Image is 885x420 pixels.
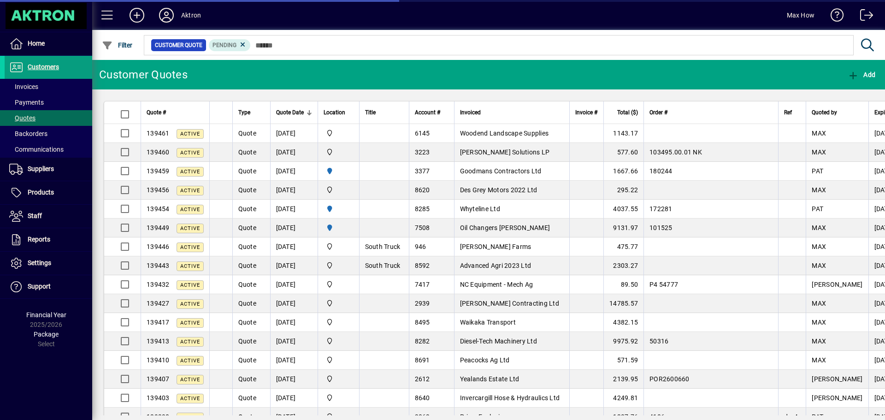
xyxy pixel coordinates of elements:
a: Quotes [5,110,92,126]
a: Reports [5,228,92,251]
span: Suppliers [28,165,54,172]
td: [DATE] [270,389,318,408]
span: [PERSON_NAME] Contracting Ltd [460,300,559,307]
div: Order # [649,107,773,118]
span: Des Grey Motors 2022 Ltd [460,186,537,194]
span: 139403 [147,394,170,402]
td: [DATE] [270,181,318,200]
td: 295.22 [603,181,643,200]
a: Backorders [5,126,92,142]
span: Central [324,355,354,365]
span: 8495 [415,319,430,326]
span: Advanced Agri 2023 Ltd [460,262,531,269]
span: 139459 [147,167,170,175]
span: Central [324,147,354,157]
span: 103495.00.01 NK [649,148,702,156]
span: Settings [28,259,51,266]
span: Package [34,331,59,338]
span: Reports [28,236,50,243]
span: Quote Date [276,107,304,118]
a: Products [5,181,92,204]
span: 2939 [415,300,430,307]
span: Active [180,377,200,383]
div: Ref [784,107,800,118]
span: MAX [812,224,826,231]
td: 4382.15 [603,313,643,332]
span: 3223 [415,148,430,156]
td: [DATE] [270,237,318,256]
span: 6145 [415,130,430,137]
span: Central [324,317,354,327]
a: Communications [5,142,92,157]
span: Total ($) [617,107,638,118]
span: 180244 [649,167,673,175]
span: [PERSON_NAME] Farms [460,243,531,250]
span: Invoiced [460,107,481,118]
span: Type [238,107,250,118]
span: Filter [102,41,133,49]
div: Invoiced [460,107,564,118]
span: 172281 [649,205,673,213]
button: Profile [152,7,181,24]
span: Quote [238,319,256,326]
span: 3377 [415,167,430,175]
a: Support [5,275,92,298]
div: Quote # [147,107,204,118]
span: PAT [812,167,823,175]
span: Invercargill Hose & Hydraulics Ltd [460,394,560,402]
div: Location [324,107,354,118]
span: 7508 [415,224,430,231]
div: Customer Quotes [99,67,188,82]
span: Active [180,169,200,175]
td: 9131.97 [603,219,643,237]
span: [PERSON_NAME] [812,375,862,383]
mat-chip: Pending Status: Pending [209,39,251,51]
span: Home [28,40,45,47]
div: Title [365,107,403,118]
span: 139410 [147,356,170,364]
span: Quoted by [812,107,837,118]
td: 14785.57 [603,294,643,313]
span: 8282 [415,337,430,345]
a: Home [5,32,92,55]
span: MAX [812,243,826,250]
span: Quote [238,262,256,269]
span: 139417 [147,319,170,326]
span: Central [324,185,354,195]
span: Active [180,207,200,213]
span: Location [324,107,345,118]
span: Central [324,242,354,252]
div: Account # [415,107,448,118]
span: Active [180,301,200,307]
button: Add [122,7,152,24]
td: [DATE] [270,351,318,370]
td: 9975.92 [603,332,643,351]
span: Diesel-Tech Machinery Ltd [460,337,537,345]
a: Staff [5,205,92,228]
span: HAMILTON [324,166,354,176]
span: Add [848,71,875,78]
span: Invoice # [575,107,597,118]
span: MAX [812,262,826,269]
td: 475.77 [603,237,643,256]
span: 139443 [147,262,170,269]
span: MAX [812,356,826,364]
span: Woodend Landscape Supplies [460,130,549,137]
span: Customer Quote [155,41,202,50]
td: 4249.81 [603,389,643,408]
span: [PERSON_NAME] Solutions LP [460,148,550,156]
span: P4 54777 [649,281,678,288]
div: Aktron [181,8,201,23]
a: Payments [5,95,92,110]
span: PAT [812,205,823,213]
span: Quote [238,224,256,231]
span: MAX [812,130,826,137]
a: Logout [853,2,873,32]
span: Quote [238,394,256,402]
span: Support [28,283,51,290]
span: Active [180,244,200,250]
span: Quote [238,281,256,288]
span: Quotes [9,114,35,122]
span: Peacocks Ag Ltd [460,356,510,364]
span: 50316 [649,337,668,345]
